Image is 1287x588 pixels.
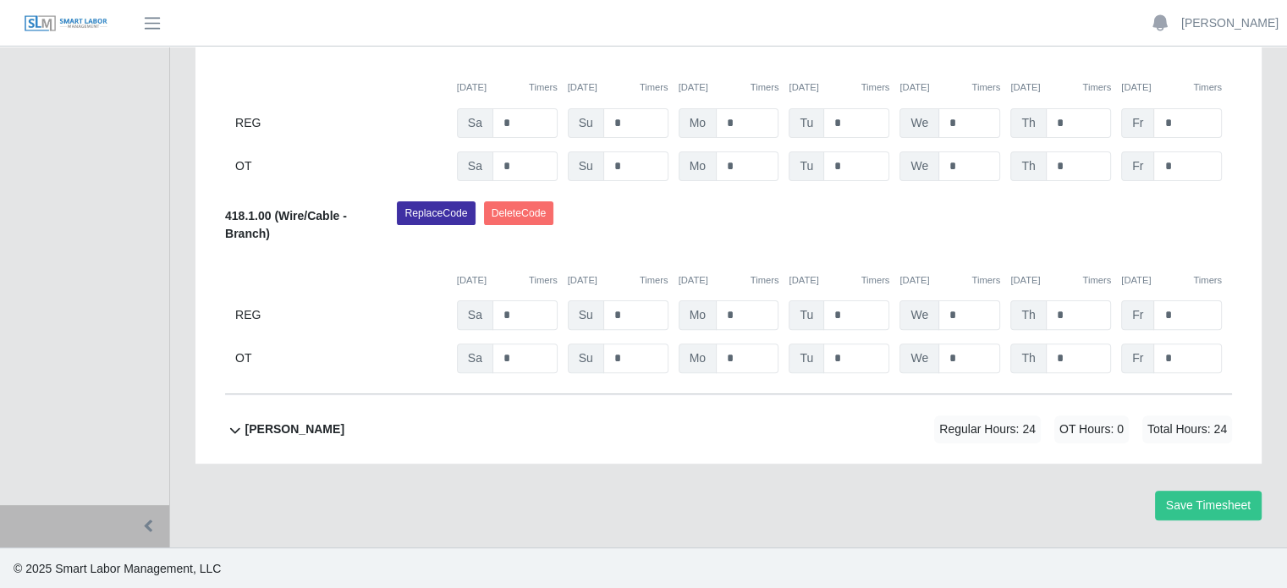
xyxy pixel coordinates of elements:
[789,151,824,181] span: Tu
[1054,415,1129,443] span: OT Hours: 0
[457,108,493,138] span: Sa
[245,420,344,438] b: [PERSON_NAME]
[861,273,890,288] button: Timers
[679,151,717,181] span: Mo
[751,273,779,288] button: Timers
[457,151,493,181] span: Sa
[971,273,1000,288] button: Timers
[899,273,1000,288] div: [DATE]
[225,209,347,240] b: 418.1.00 (Wire/Cable - Branch)
[899,151,939,181] span: We
[899,300,939,330] span: We
[1121,151,1154,181] span: Fr
[1010,273,1111,288] div: [DATE]
[1082,273,1111,288] button: Timers
[861,80,890,95] button: Timers
[529,273,558,288] button: Timers
[568,273,668,288] div: [DATE]
[225,16,330,47] b: 419.1.01 (Conduit - Branch)
[1142,415,1232,443] span: Total Hours: 24
[1121,300,1154,330] span: Fr
[1193,80,1222,95] button: Timers
[640,80,668,95] button: Timers
[1121,108,1154,138] span: Fr
[679,300,717,330] span: Mo
[235,343,447,373] div: OT
[789,343,824,373] span: Tu
[1010,80,1111,95] div: [DATE]
[529,80,558,95] button: Timers
[1121,343,1154,373] span: Fr
[568,151,604,181] span: Su
[971,80,1000,95] button: Timers
[679,343,717,373] span: Mo
[1121,273,1222,288] div: [DATE]
[1193,273,1222,288] button: Timers
[1082,80,1111,95] button: Timers
[789,273,889,288] div: [DATE]
[899,80,1000,95] div: [DATE]
[568,300,604,330] span: Su
[457,273,558,288] div: [DATE]
[1181,14,1279,32] a: [PERSON_NAME]
[457,343,493,373] span: Sa
[679,108,717,138] span: Mo
[899,108,939,138] span: We
[789,300,824,330] span: Tu
[789,80,889,95] div: [DATE]
[789,108,824,138] span: Tu
[1155,491,1262,520] button: Save Timesheet
[484,201,554,225] button: DeleteCode
[568,343,604,373] span: Su
[751,80,779,95] button: Timers
[397,201,475,225] button: ReplaceCode
[899,343,939,373] span: We
[1010,151,1046,181] span: Th
[679,273,779,288] div: [DATE]
[235,108,447,138] div: REG
[1121,80,1222,95] div: [DATE]
[235,300,447,330] div: REG
[225,395,1232,464] button: [PERSON_NAME] Regular Hours: 24 OT Hours: 0 Total Hours: 24
[24,14,108,33] img: SLM Logo
[640,273,668,288] button: Timers
[568,80,668,95] div: [DATE]
[14,562,221,575] span: © 2025 Smart Labor Management, LLC
[457,300,493,330] span: Sa
[1010,343,1046,373] span: Th
[934,415,1041,443] span: Regular Hours: 24
[457,80,558,95] div: [DATE]
[568,108,604,138] span: Su
[679,80,779,95] div: [DATE]
[235,151,447,181] div: OT
[1010,300,1046,330] span: Th
[1010,108,1046,138] span: Th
